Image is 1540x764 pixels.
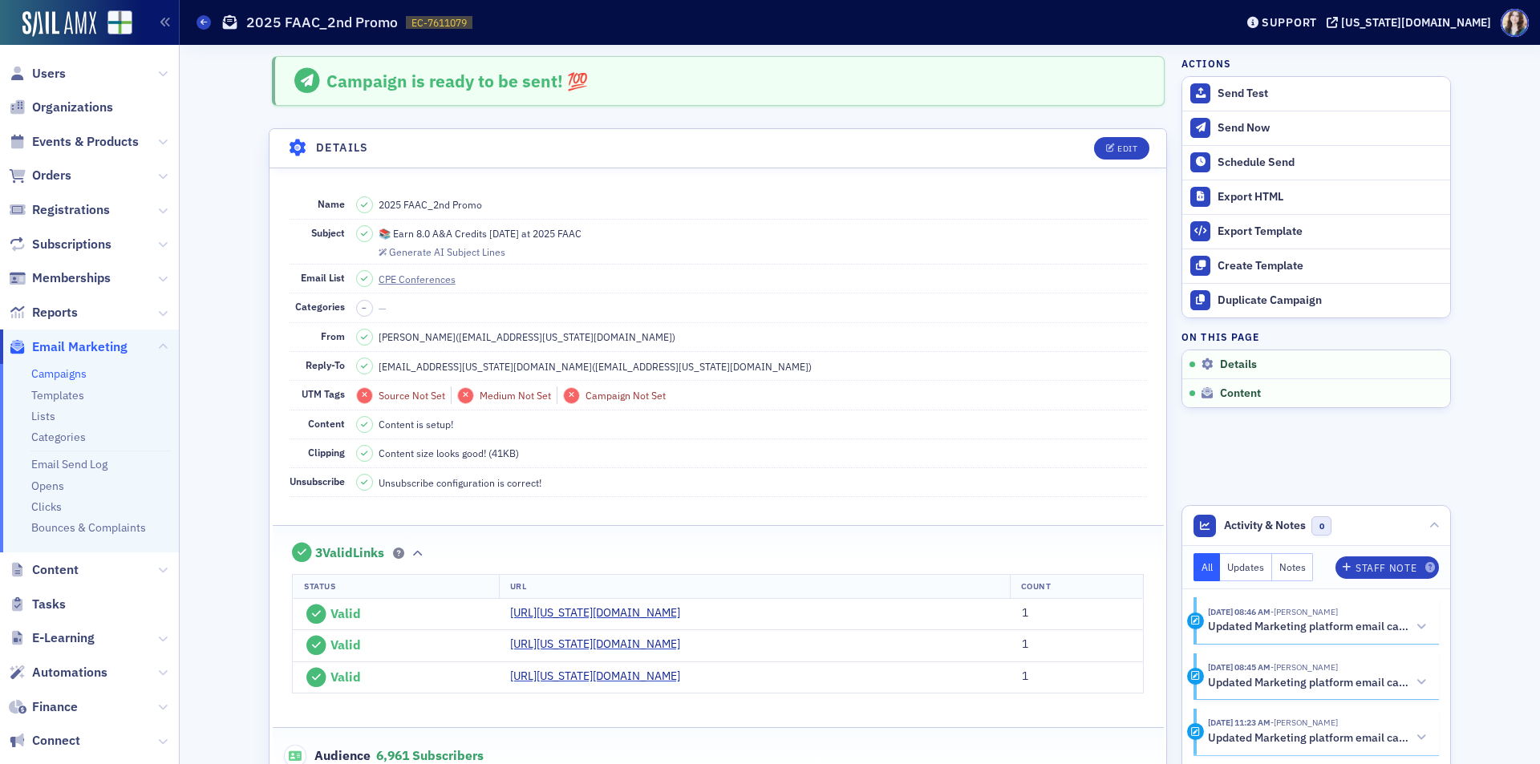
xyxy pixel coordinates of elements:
[1187,612,1204,629] div: Activity
[586,389,666,402] span: Campaign Not Set
[499,574,1011,598] th: URL
[411,16,467,30] span: EC-7611079
[9,201,110,219] a: Registrations
[1011,661,1144,693] td: 1
[480,389,551,402] span: Medium Not Set
[1182,214,1450,249] a: Export Template
[1187,723,1204,740] div: Activity
[1270,606,1338,617] span: Sarah Lowery
[379,446,519,460] span: Content size looks good! (41KB)
[1094,137,1149,160] button: Edit
[9,167,71,184] a: Orders
[1272,553,1314,581] button: Notes
[1182,180,1450,214] a: Export HTML
[32,698,78,716] span: Finance
[32,201,110,219] span: Registrations
[1224,517,1306,534] span: Activity & Notes
[1193,553,1221,581] button: All
[1208,674,1428,691] button: Updated Marketing platform email campaign: 2025 FAAC_2nd Promo
[1220,358,1257,372] span: Details
[31,409,55,423] a: Lists
[1011,630,1144,662] td: 1
[9,269,111,287] a: Memberships
[316,139,369,156] h4: Details
[32,65,66,83] span: Users
[32,99,113,116] span: Organizations
[379,389,445,402] span: Source Not Set
[32,338,128,356] span: Email Marketing
[1220,553,1272,581] button: Updates
[1187,668,1204,685] div: Activity
[379,197,482,212] span: 2025 FAAC_2nd Promo
[107,10,132,35] img: SailAMX
[31,479,64,493] a: Opens
[9,236,111,253] a: Subscriptions
[326,70,588,92] span: Campaign is ready to be sent! 💯
[376,747,484,763] span: 6,961 Subscribers
[1181,56,1231,71] h4: Actions
[9,698,78,716] a: Finance
[308,417,345,430] span: Content
[1182,249,1450,283] a: Create Template
[293,574,499,598] th: Status
[9,304,78,321] a: Reports
[290,475,345,487] span: Unsubscribe
[1262,15,1317,30] div: Support
[301,271,345,284] span: Email List
[1117,144,1137,153] div: Edit
[379,417,453,431] span: Content is setup!
[31,388,84,402] a: Templates
[1356,564,1416,572] div: Staff Note
[1011,599,1144,630] td: 1
[510,636,692,653] a: [URL][US_STATE][DOMAIN_NAME]
[1208,717,1270,728] time: 9/5/2025 11:23 AM
[9,664,107,681] a: Automations
[379,329,675,344] span: [PERSON_NAME] ( [EMAIL_ADDRESS][US_STATE][DOMAIN_NAME] )
[1341,15,1491,30] div: [US_STATE][DOMAIN_NAME]
[9,629,95,647] a: E-Learning
[1208,730,1428,746] button: Updated Marketing platform email campaign: 2025 FAAC_2nd Promo
[1208,620,1409,634] h5: Updated Marketing platform email campaign: 2025 FAAC_2nd Promo
[32,236,111,253] span: Subscriptions
[246,13,398,32] h1: 2025 FAAC_2nd Promo
[31,366,87,381] a: Campaigns
[9,732,80,750] a: Connect
[32,629,95,647] span: E-Learning
[379,244,505,258] button: Generate AI Subject Lines
[31,499,62,514] a: Clicks
[1208,619,1428,636] button: Updated Marketing platform email campaign: 2025 FAAC_2nd Promo
[510,668,692,685] a: [URL][US_STATE][DOMAIN_NAME]
[315,545,384,561] span: 3 Valid Links
[32,133,139,151] span: Events & Products
[1218,121,1442,135] div: Send Now
[1208,661,1270,673] time: 9/8/2025 08:45 AM
[389,248,505,257] div: Generate AI Subject Lines
[1181,329,1451,344] h4: On this page
[379,272,470,286] a: CPE Conferences
[321,329,345,342] span: From
[1218,87,1442,101] div: Send Test
[1501,9,1529,37] span: Profile
[1208,676,1409,690] h5: Updated Marketing platform email campaign: 2025 FAAC_2nd Promo
[32,304,78,321] span: Reports
[9,561,79,579] a: Content
[31,520,146,535] a: Bounces & Complaints
[9,133,139,151] a: Events & Products
[1220,386,1261,401] span: Content
[9,99,113,116] a: Organizations
[330,669,361,685] span: Valid
[330,605,361,621] span: Valid
[295,300,345,313] span: Categories
[306,358,345,371] span: Reply-To
[1182,145,1450,180] button: Schedule Send
[379,359,812,374] span: [EMAIL_ADDRESS][US_STATE][DOMAIN_NAME] ( [EMAIL_ADDRESS][US_STATE][DOMAIN_NAME] )
[32,269,111,287] span: Memberships
[1270,661,1338,673] span: Sarah Lowery
[1218,156,1442,170] div: Schedule Send
[1218,190,1442,204] div: Export HTML
[1010,574,1143,598] th: Count
[22,11,96,37] img: SailAMX
[1327,17,1497,28] button: [US_STATE][DOMAIN_NAME]
[9,65,66,83] a: Users
[32,561,79,579] span: Content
